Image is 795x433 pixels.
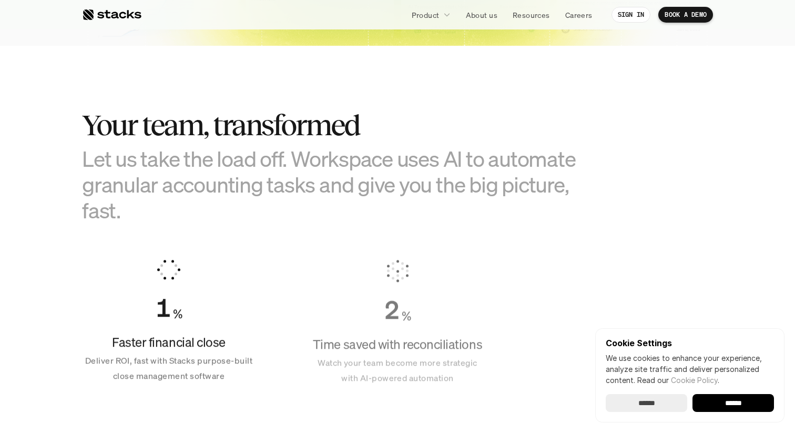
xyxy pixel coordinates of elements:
[665,11,707,18] p: BOOK A DEMO
[82,146,608,224] h3: Let us take the load off. Workspace uses AI to automate granular accounting tasks and give you th...
[402,307,411,325] h4: %
[671,376,718,385] a: Cookie Policy
[412,9,440,21] p: Product
[384,295,400,325] div: Counter ends at 96
[311,356,484,386] p: Watch your team become more strategic with AI-powered automation
[460,5,504,24] a: About us
[658,7,713,23] a: BOOK A DEMO
[513,9,550,21] p: Resources
[618,11,645,18] p: SIGN IN
[173,305,182,323] h4: %
[559,5,599,24] a: Careers
[606,353,774,386] p: We use cookies to enhance your experience, analyze site traffic and deliver personalized content.
[611,7,651,23] a: SIGN IN
[311,336,484,354] h4: Time saved with reconciliations
[565,9,593,21] p: Careers
[506,5,556,24] a: Resources
[124,244,170,251] a: Privacy Policy
[82,109,608,142] h2: Your team, transformed
[637,376,719,385] span: Read our .
[466,9,497,21] p: About us
[82,334,256,351] h4: Faster financial close
[156,293,171,323] div: Counter ends at 50
[82,354,256,384] p: Deliver ROI, fast with Stacks purpose-built close management software
[606,339,774,347] p: Cookie Settings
